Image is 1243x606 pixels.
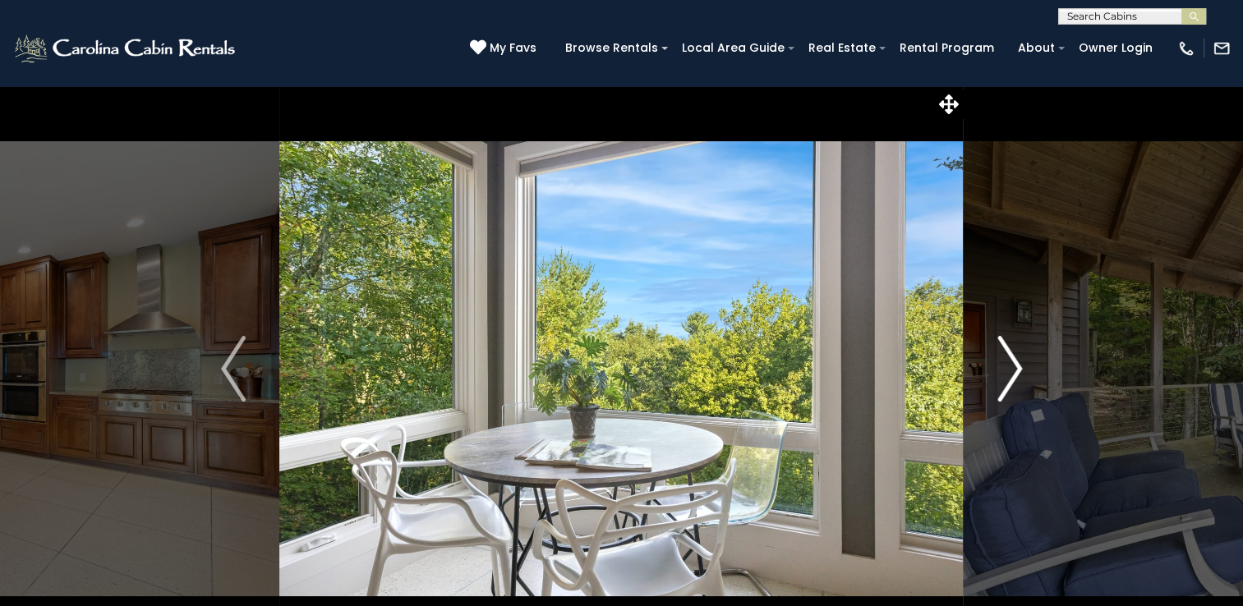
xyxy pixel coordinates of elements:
[1010,35,1063,61] a: About
[800,35,884,61] a: Real Estate
[557,35,666,61] a: Browse Rentals
[221,336,246,402] img: arrow
[490,39,536,57] span: My Favs
[1177,39,1195,57] img: phone-regular-white.png
[891,35,1002,61] a: Rental Program
[1213,39,1231,57] img: mail-regular-white.png
[12,32,240,65] img: White-1-2.png
[470,39,541,57] a: My Favs
[997,336,1022,402] img: arrow
[674,35,793,61] a: Local Area Guide
[1070,35,1161,61] a: Owner Login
